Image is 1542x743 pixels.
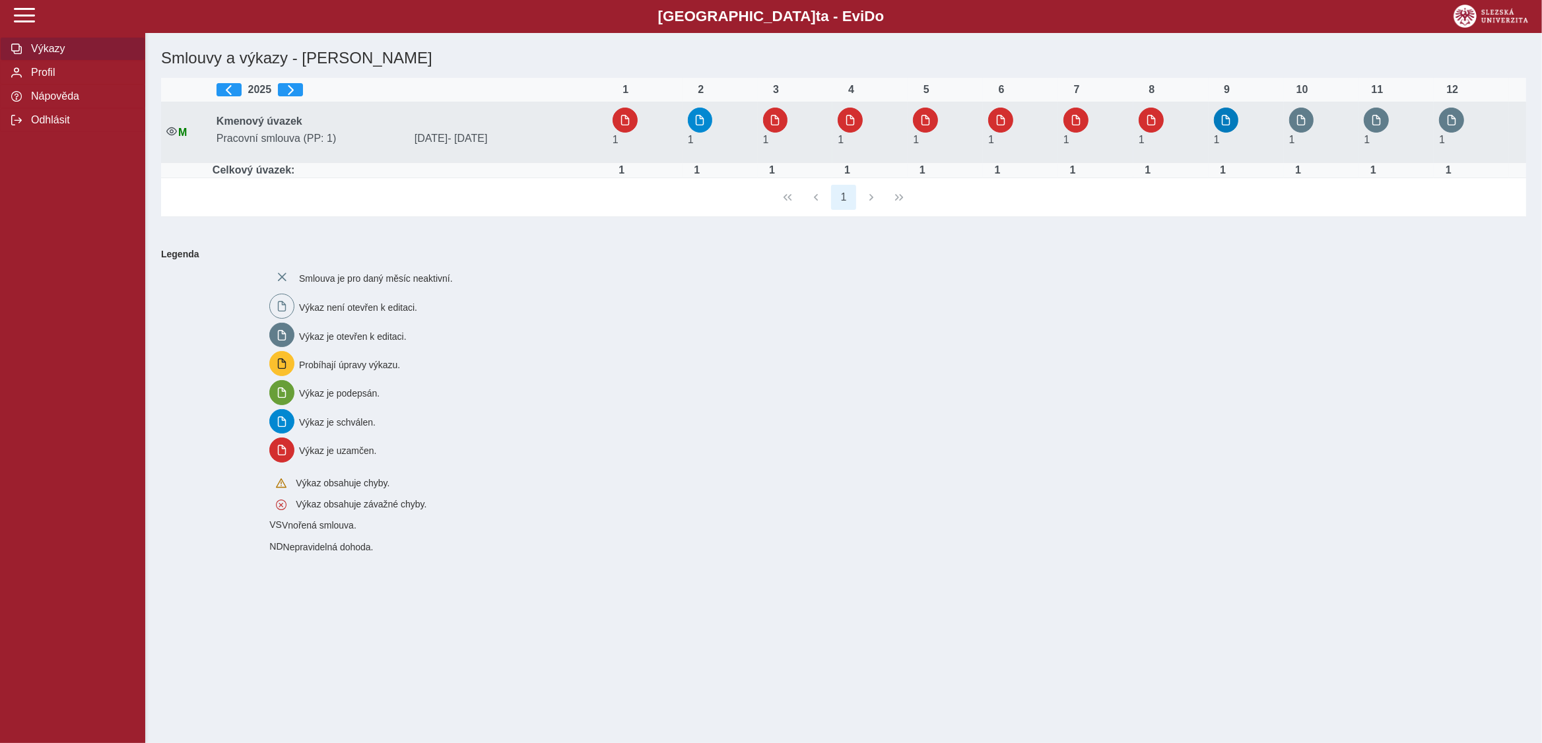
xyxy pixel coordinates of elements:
span: Profil [27,67,134,79]
h1: Smlouvy a výkazy - [PERSON_NAME] [156,44,1302,73]
span: Úvazek : 8 h / den. 40 h / týden. [763,134,769,145]
div: Úvazek : 8 h / den. 40 h / týden. [609,164,635,176]
td: Celkový úvazek: [211,163,607,178]
span: Nepravidelná dohoda. [283,542,374,552]
span: Výkaz je podepsán. [299,389,380,399]
b: Legenda [156,243,1521,265]
span: Úvazek : 8 h / den. 40 h / týden. [1439,134,1445,145]
div: 11 [1364,84,1390,96]
span: Výkaz obsahuje chyby. [296,478,389,488]
div: Úvazek : 8 h / den. 40 h / týden. [984,164,1011,176]
div: 8 [1139,84,1165,96]
span: Výkaz je schválen. [299,417,376,428]
i: Smlouva je aktivní [166,126,177,137]
div: Úvazek : 8 h / den. 40 h / týden. [1435,164,1461,176]
img: logo_web_su.png [1454,5,1528,28]
span: Úvazek : 8 h / den. 40 h / týden. [1063,134,1069,145]
div: 9 [1214,84,1240,96]
span: o [875,8,885,24]
span: Výkaz není otevřen k editaci. [299,302,417,313]
div: 12 [1439,84,1465,96]
span: Smlouva je pro daný měsíc neaktivní. [299,273,453,284]
div: Úvazek : 8 h / den. 40 h / týden. [1360,164,1386,176]
div: 2 [688,84,714,96]
span: Smlouva vnořená do kmene [269,541,283,552]
div: 5 [913,84,939,96]
span: Výkaz je otevřen k editaci. [299,331,407,341]
span: - [DATE] [448,133,487,144]
span: Úvazek : 8 h / den. 40 h / týden. [1139,134,1145,145]
div: 10 [1289,84,1316,96]
span: Úvazek : 8 h / den. 40 h / týden. [1214,134,1220,145]
span: Úvazek : 8 h / den. 40 h / týden. [688,134,694,145]
span: [DATE] [409,133,607,145]
span: Smlouva vnořená do kmene [269,519,282,530]
div: Úvazek : 8 h / den. 40 h / týden. [1059,164,1086,176]
span: Nápověda [27,90,134,102]
span: Výkaz obsahuje závažné chyby. [296,499,426,509]
b: [GEOGRAPHIC_DATA] a - Evi [40,8,1502,25]
button: 1 [831,185,856,210]
div: 3 [763,84,789,96]
span: t [816,8,821,24]
div: 6 [988,84,1015,96]
div: Úvazek : 8 h / den. 40 h / týden. [909,164,935,176]
span: D [864,8,875,24]
span: Úvazek : 8 h / den. 40 h / týden. [613,134,619,145]
div: Úvazek : 8 h / den. 40 h / týden. [834,164,860,176]
span: Výkaz je uzamčen. [299,446,377,457]
div: 2025 [217,83,602,96]
span: Úvazek : 8 h / den. 40 h / týden. [838,134,844,145]
span: Pracovní smlouva (PP: 1) [211,133,409,145]
div: Úvazek : 8 h / den. 40 h / týden. [1285,164,1312,176]
div: Úvazek : 8 h / den. 40 h / týden. [684,164,710,176]
div: 4 [838,84,864,96]
div: Úvazek : 8 h / den. 40 h / týden. [1210,164,1236,176]
div: Úvazek : 8 h / den. 40 h / týden. [759,164,786,176]
span: Úvazek : 8 h / den. 40 h / týden. [1364,134,1370,145]
span: Výkazy [27,43,134,55]
div: 1 [613,84,639,96]
span: Úvazek : 8 h / den. 40 h / týden. [988,134,994,145]
b: Kmenový úvazek [217,115,302,127]
div: Úvazek : 8 h / den. 40 h / týden. [1135,164,1161,176]
span: Vnořená smlouva. [282,520,356,531]
span: Probíhají úpravy výkazu. [299,360,400,370]
div: 7 [1063,84,1090,96]
span: Úvazek : 8 h / den. 40 h / týden. [913,134,919,145]
span: Odhlásit [27,114,134,126]
span: Úvazek : 8 h / den. 40 h / týden. [1289,134,1295,145]
span: Údaje souhlasí s údaji v Magionu [178,127,187,138]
